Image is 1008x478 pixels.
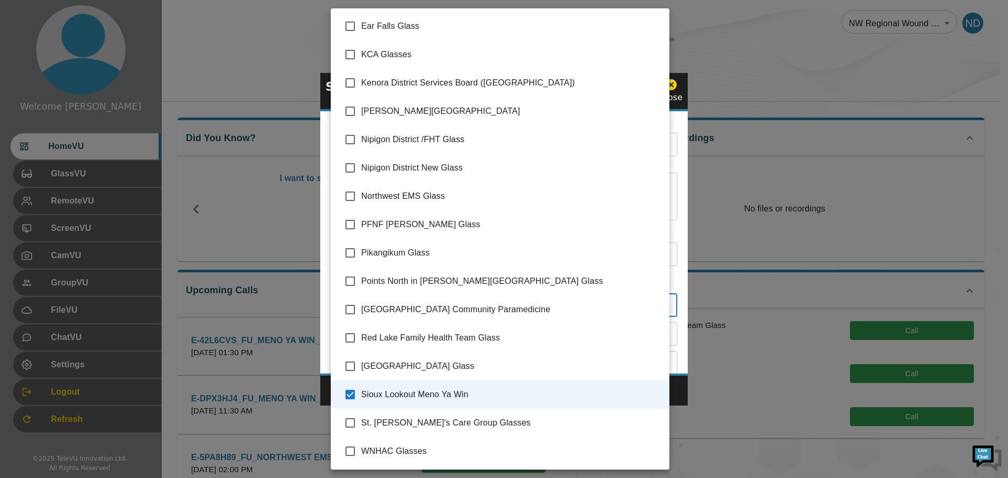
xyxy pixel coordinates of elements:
img: d_736959983_company_1615157101543_736959983 [18,49,44,75]
span: Points North in [PERSON_NAME][GEOGRAPHIC_DATA] Glass [361,275,661,288]
span: Pikangikum Glass [361,247,661,259]
span: PFNF [PERSON_NAME] Glass [361,218,661,231]
span: Ear Falls Glass [361,20,661,33]
span: Sioux Lookout Meno Ya Win [361,388,661,401]
span: Nipigon District New Glass [361,162,661,174]
div: Minimize live chat window [172,5,197,30]
span: Kenora District Services Board ([GEOGRAPHIC_DATA]) [361,77,661,89]
div: Chat with us now [55,55,176,69]
span: We're online! [61,132,145,238]
span: [GEOGRAPHIC_DATA] Community Paramedicine [361,303,661,316]
textarea: Type your message and hit 'Enter' [5,286,200,323]
img: Chat Widget [971,441,1003,473]
span: [GEOGRAPHIC_DATA] Glass [361,360,661,373]
span: Northwest EMS Glass [361,190,661,203]
span: Nipigon District /FHT Glass [361,133,661,146]
span: WNHAC Glasses [361,445,661,458]
span: KCA Glasses [361,48,661,61]
span: [PERSON_NAME][GEOGRAPHIC_DATA] [361,105,661,118]
span: Red Lake Family Health Team Glass [361,332,661,344]
span: St. [PERSON_NAME]'s Care Group Glasses [361,417,661,429]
